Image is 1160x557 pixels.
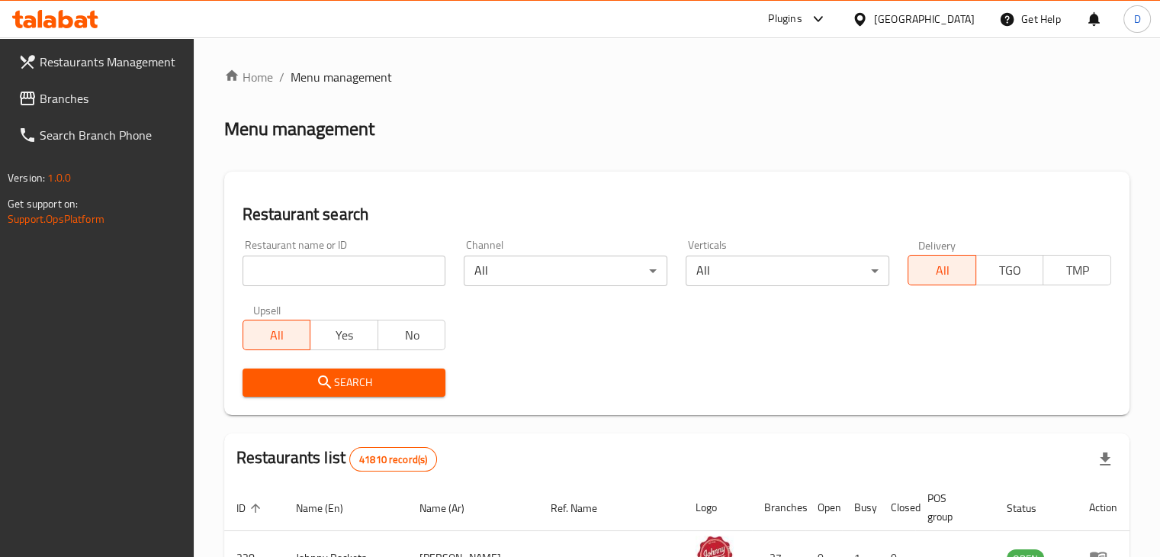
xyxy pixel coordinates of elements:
[914,259,970,282] span: All
[6,117,194,153] a: Search Branch Phone
[236,446,438,472] h2: Restaurants list
[224,68,1129,86] nav: breadcrumb
[918,240,956,250] label: Delivery
[768,10,802,28] div: Plugins
[236,499,265,517] span: ID
[40,89,182,108] span: Branches
[47,168,71,188] span: 1.0.0
[927,489,976,526] span: POS group
[255,373,434,392] span: Search
[8,209,104,229] a: Support.OpsPlatform
[982,259,1038,282] span: TGO
[686,256,889,286] div: All
[224,68,273,86] a: Home
[350,452,436,467] span: 41810 record(s)
[317,324,372,346] span: Yes
[975,255,1044,285] button: TGO
[805,485,842,531] th: Open
[279,68,284,86] li: /
[419,499,484,517] span: Name (Ar)
[243,369,446,397] button: Search
[243,256,446,286] input: Search for restaurant name or ID..
[551,499,617,517] span: Ref. Name
[243,203,1111,226] h2: Restaurant search
[243,320,311,350] button: All
[1043,255,1111,285] button: TMP
[310,320,378,350] button: Yes
[8,168,45,188] span: Version:
[6,80,194,117] a: Branches
[879,485,915,531] th: Closed
[6,43,194,80] a: Restaurants Management
[291,68,392,86] span: Menu management
[683,485,752,531] th: Logo
[908,255,976,285] button: All
[464,256,667,286] div: All
[296,499,363,517] span: Name (En)
[249,324,305,346] span: All
[253,304,281,315] label: Upsell
[40,126,182,144] span: Search Branch Phone
[1049,259,1105,282] span: TMP
[1077,485,1129,531] th: Action
[752,485,805,531] th: Branches
[8,194,78,214] span: Get support on:
[384,324,440,346] span: No
[842,485,879,531] th: Busy
[349,447,437,472] div: Total records count
[1133,11,1140,27] span: D
[1007,499,1056,517] span: Status
[1087,441,1123,478] div: Export file
[378,320,446,350] button: No
[224,117,374,141] h2: Menu management
[874,11,975,27] div: [GEOGRAPHIC_DATA]
[40,53,182,71] span: Restaurants Management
